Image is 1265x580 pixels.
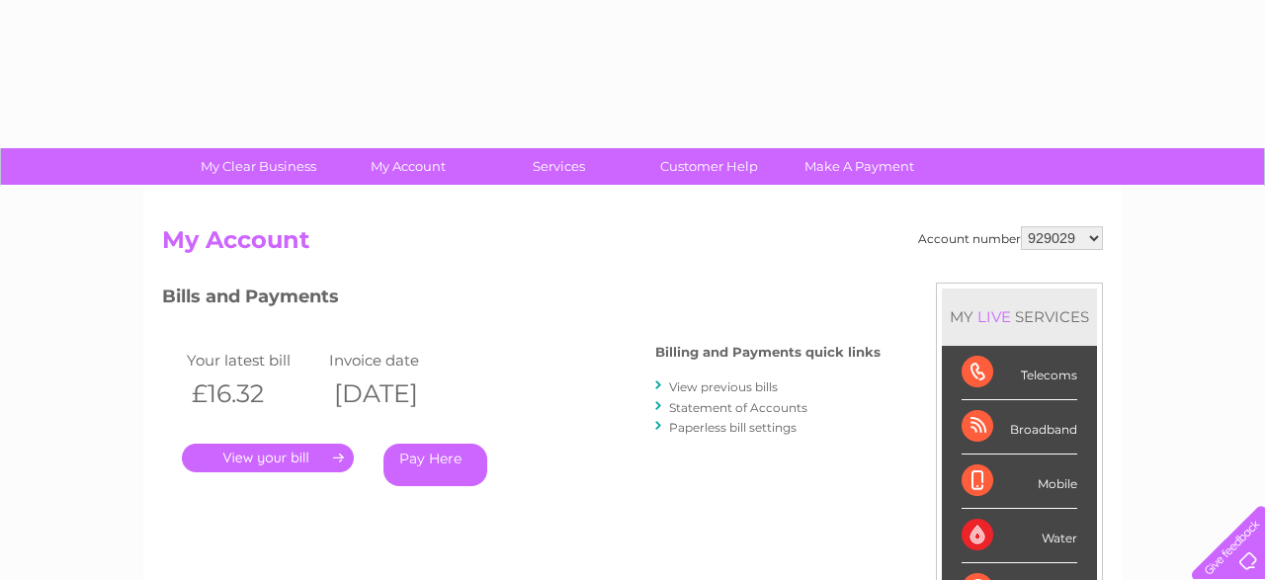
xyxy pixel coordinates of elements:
div: Telecoms [962,346,1077,400]
h2: My Account [162,226,1103,264]
a: . [182,444,354,472]
h3: Bills and Payments [162,283,881,317]
a: My Account [327,148,490,185]
div: Mobile [962,455,1077,509]
th: [DATE] [324,373,466,414]
div: Water [962,509,1077,563]
div: Broadband [962,400,1077,455]
a: My Clear Business [177,148,340,185]
div: Account number [918,226,1103,250]
td: Your latest bill [182,347,324,373]
a: View previous bills [669,379,778,394]
a: Customer Help [628,148,791,185]
a: Pay Here [383,444,487,486]
a: Statement of Accounts [669,400,807,415]
a: Paperless bill settings [669,420,797,435]
a: Make A Payment [778,148,941,185]
div: MY SERVICES [942,289,1097,345]
div: LIVE [973,307,1015,326]
td: Invoice date [324,347,466,373]
h4: Billing and Payments quick links [655,345,881,360]
a: Services [477,148,640,185]
th: £16.32 [182,373,324,414]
